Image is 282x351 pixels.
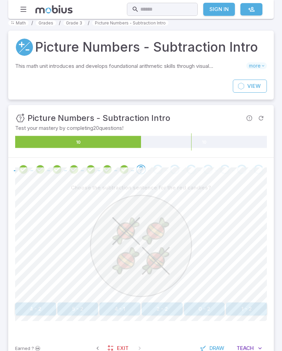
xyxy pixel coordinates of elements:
div: Go to the next question [254,165,263,174]
a: View [233,80,267,93]
a: Grades [36,20,56,25]
a: Sign In [203,3,235,16]
button: 4 - 1 [99,302,140,316]
a: Grade 3 [63,20,85,25]
div: Go to the next question [186,165,196,174]
div: Review your answer [35,165,45,174]
div: Review your answer [19,165,28,174]
a: Picture Numbers - Subtraction Intro [92,20,169,25]
button: 1 - 2 [226,302,267,316]
div: Go to the next question [153,165,163,174]
div: Review your answer [102,165,112,174]
div: Go to the next question [170,165,180,174]
li: / [88,19,89,27]
div: Go to the next question [220,165,230,174]
div: Review your answer [119,165,129,174]
div: Go to the next question [203,165,213,174]
div: Go to the next question [136,165,146,174]
nav: breadcrumb [8,19,274,27]
span: Refresh Question [255,112,267,124]
li: / [59,19,61,27]
button: 5 - 2 [57,302,98,316]
div: Review your answer [86,165,96,174]
li: / [31,19,33,27]
div: Go to the next question [237,165,247,174]
a: Addition and Subtraction [15,38,34,56]
a: Math [8,20,29,25]
button: 4 - 2 [15,302,56,316]
h1: Picture Numbers - Subtraction Intro [35,38,258,57]
p: Test your mastery by completing 20 questions! [15,124,267,132]
span: Report an issue with the question [243,112,255,124]
p: This math unit introduces and develops foundational arithmetic skills through visual representati... [15,62,246,70]
div: Review your answer [52,165,62,174]
h3: Picture Numbers - Subtraction Intro [28,112,170,124]
span: View [247,82,261,90]
button: 0 - 2 [184,302,225,316]
p: Choose the subtraction sentence for the red candies? [71,184,211,192]
div: Review your answer [69,165,79,174]
button: 2 - 2 [142,302,183,316]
